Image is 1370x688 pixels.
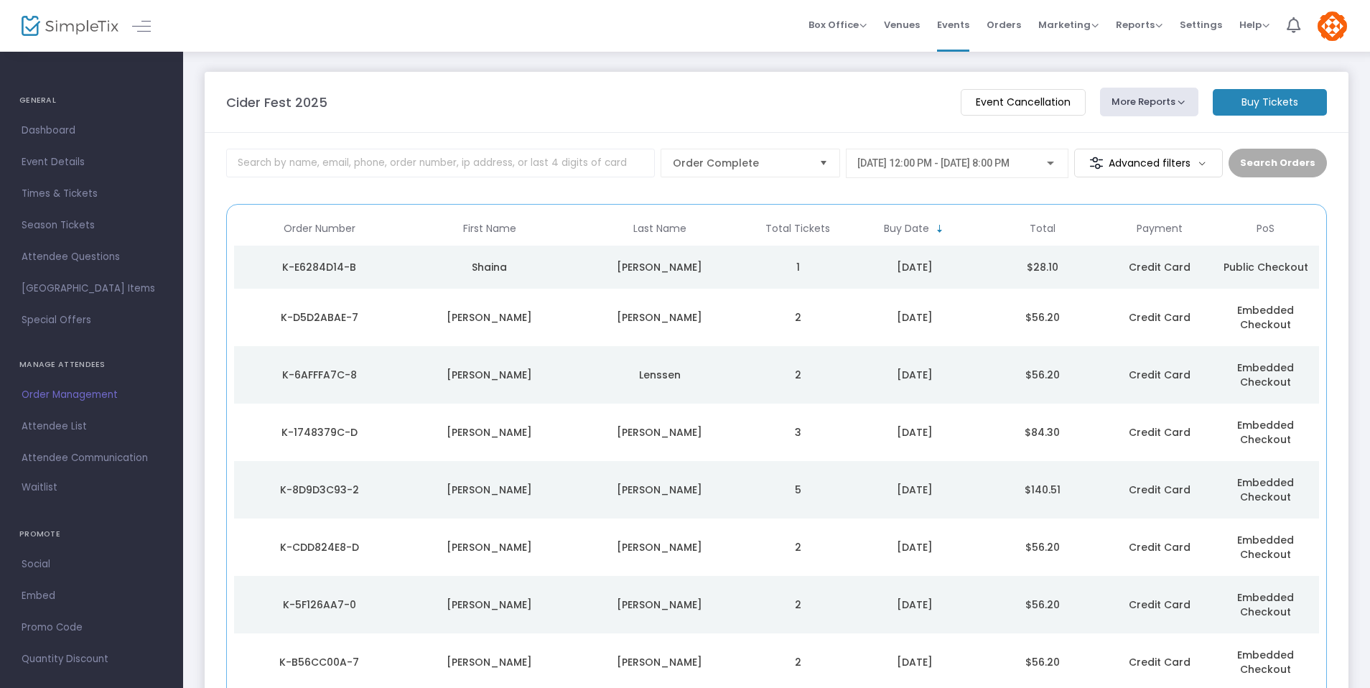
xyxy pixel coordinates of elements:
[745,212,851,246] th: Total Tickets
[578,655,741,669] div: Castro
[22,480,57,495] span: Waitlist
[22,650,162,669] span: Quantity Discount
[745,461,851,519] td: 5
[1129,310,1190,325] span: Credit Card
[854,483,975,497] div: 8/17/2025
[633,223,686,235] span: Last Name
[979,289,1106,346] td: $56.20
[22,311,162,330] span: Special Offers
[814,149,834,177] button: Select
[1116,18,1162,32] span: Reports
[1239,18,1269,32] span: Help
[238,598,401,612] div: K-5F126AA7-0
[979,519,1106,576] td: $56.20
[854,368,975,382] div: 8/17/2025
[22,618,162,637] span: Promo Code
[578,540,741,554] div: Capling
[578,260,741,274] div: Falk
[979,404,1106,461] td: $84.30
[854,310,975,325] div: 8/18/2025
[408,310,571,325] div: Ashley
[1030,223,1056,235] span: Total
[937,6,969,43] span: Events
[22,121,162,140] span: Dashboard
[578,368,741,382] div: Lenssen
[408,598,571,612] div: Hannah
[745,246,851,289] td: 1
[979,576,1106,633] td: $56.20
[578,598,741,612] div: Laster
[1237,533,1294,562] span: Embedded Checkout
[19,86,164,115] h4: GENERAL
[22,216,162,235] span: Season Tickets
[226,149,655,177] input: Search by name, email, phone, order number, ip address, or last 4 digits of card
[22,248,162,266] span: Attendee Questions
[1129,260,1190,274] span: Credit Card
[22,185,162,203] span: Times & Tickets
[408,260,571,274] div: Shaina
[19,520,164,549] h4: PROMOTE
[854,655,975,669] div: 8/17/2025
[578,310,741,325] div: Allen
[1237,418,1294,447] span: Embedded Checkout
[22,449,162,468] span: Attendee Communication
[1213,89,1327,116] m-button: Buy Tickets
[934,223,946,235] span: Sortable
[1180,6,1222,43] span: Settings
[22,386,162,404] span: Order Management
[1257,223,1275,235] span: PoS
[22,417,162,436] span: Attendee List
[1237,303,1294,332] span: Embedded Checkout
[854,540,975,554] div: 8/17/2025
[1129,540,1190,554] span: Credit Card
[1237,648,1294,677] span: Embedded Checkout
[408,540,571,554] div: Richard
[22,555,162,574] span: Social
[238,483,401,497] div: K-8D9D3C93-2
[238,310,401,325] div: K-D5D2ABAE-7
[408,368,571,382] div: Nicholas
[854,260,975,274] div: 8/18/2025
[238,260,401,274] div: K-E6284D14-B
[979,246,1106,289] td: $28.10
[408,425,571,440] div: Amy
[1237,475,1294,504] span: Embedded Checkout
[22,587,162,605] span: Embed
[578,483,741,497] div: McCrary
[22,153,162,172] span: Event Details
[1137,223,1183,235] span: Payment
[238,655,401,669] div: K-B56CC00A-7
[809,18,867,32] span: Box Office
[673,156,808,170] span: Order Complete
[745,346,851,404] td: 2
[408,483,571,497] div: Kenneth
[745,289,851,346] td: 2
[284,223,355,235] span: Order Number
[1237,590,1294,619] span: Embedded Checkout
[854,425,975,440] div: 8/17/2025
[1129,425,1190,440] span: Credit Card
[1074,149,1223,177] m-button: Advanced filters
[22,279,162,298] span: [GEOGRAPHIC_DATA] Items
[1100,88,1199,116] button: More Reports
[578,425,741,440] div: Perry
[238,425,401,440] div: K-1748379C-D
[884,6,920,43] span: Venues
[1237,361,1294,389] span: Embedded Checkout
[1129,483,1190,497] span: Credit Card
[979,346,1106,404] td: $56.20
[1129,368,1190,382] span: Credit Card
[987,6,1021,43] span: Orders
[1129,598,1190,612] span: Credit Card
[463,223,516,235] span: First Name
[1224,260,1308,274] span: Public Checkout
[19,350,164,379] h4: MANAGE ATTENDEES
[854,598,975,612] div: 8/17/2025
[857,157,1010,169] span: [DATE] 12:00 PM - [DATE] 8:00 PM
[1089,156,1104,170] img: filter
[226,93,327,112] m-panel-title: Cider Fest 2025
[745,576,851,633] td: 2
[238,540,401,554] div: K-CDD824E8-D
[408,655,571,669] div: Jessie
[884,223,929,235] span: Buy Date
